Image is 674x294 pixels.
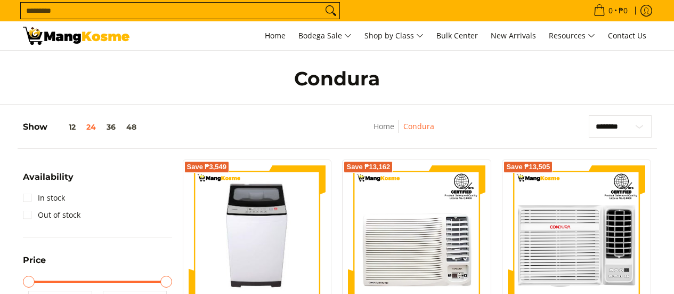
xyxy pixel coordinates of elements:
[491,30,536,41] span: New Arrivals
[549,29,595,43] span: Resources
[81,123,101,131] button: 24
[47,123,81,131] button: 12
[608,30,646,41] span: Contact Us
[485,21,541,50] a: New Arrivals
[23,206,80,224] a: Out of stock
[590,5,631,17] span: •
[346,164,390,170] span: Save ₱13,162
[322,3,339,19] button: Search
[129,67,545,91] h1: Condura
[23,173,74,181] span: Availability
[121,123,142,131] button: 48
[543,21,600,50] a: Resources
[140,21,652,50] nav: Main Menu
[403,121,434,131] a: Condura
[436,30,478,41] span: Bulk Center
[23,122,142,132] h5: Show
[187,164,227,170] span: Save ₱3,549
[373,121,394,131] a: Home
[603,21,652,50] a: Contact Us
[293,21,357,50] a: Bodega Sale
[23,27,129,45] img: Condura | Mang Kosme
[265,30,286,41] span: Home
[298,29,352,43] span: Bodega Sale
[23,173,74,189] summary: Open
[23,256,46,265] span: Price
[364,29,424,43] span: Shop by Class
[23,189,65,206] a: In stock
[101,123,121,131] button: 36
[506,164,550,170] span: Save ₱13,505
[259,21,291,50] a: Home
[306,120,501,144] nav: Breadcrumbs
[607,7,614,14] span: 0
[431,21,483,50] a: Bulk Center
[617,7,629,14] span: ₱0
[23,256,46,273] summary: Open
[359,21,429,50] a: Shop by Class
